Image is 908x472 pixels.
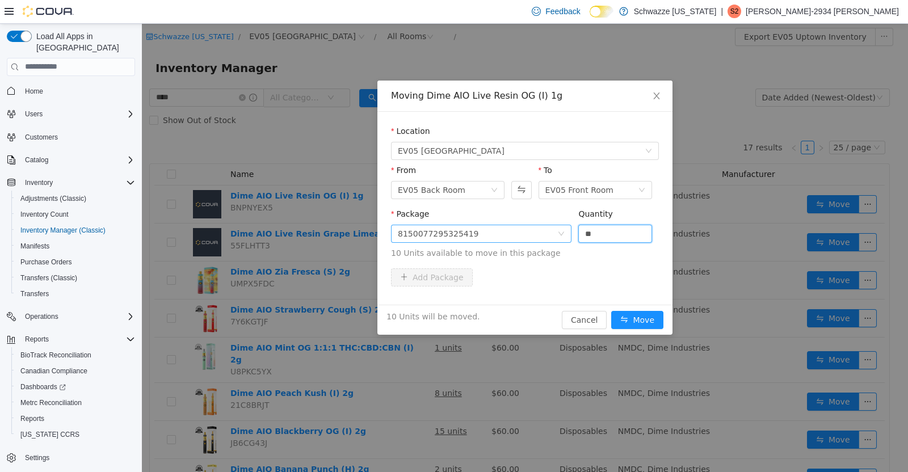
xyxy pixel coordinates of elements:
label: Location [249,103,288,112]
button: Operations [20,310,63,323]
span: Reports [20,414,44,423]
button: Purchase Orders [11,254,140,270]
a: Canadian Compliance [16,364,92,378]
button: Close [499,57,531,88]
span: Adjustments (Classic) [20,194,86,203]
p: | [721,5,723,18]
span: Transfers [16,287,135,301]
span: Inventory Manager (Classic) [16,224,135,237]
span: Customers [20,130,135,144]
span: Canadian Compliance [16,364,135,378]
i: icon: down [349,163,356,171]
button: icon: swapMove [469,287,522,305]
input: Dark Mode [590,6,613,18]
a: Reports [16,412,49,425]
i: icon: down [497,163,503,171]
span: Metrc Reconciliation [20,398,82,407]
span: Reports [16,412,135,425]
span: Inventory Manager (Classic) [20,226,106,235]
span: Operations [25,312,58,321]
span: Customers [25,133,58,142]
button: Settings [2,449,140,466]
span: EV05 Uptown [256,119,363,136]
span: Adjustments (Classic) [16,192,135,205]
button: Inventory [20,176,57,189]
button: Reports [2,331,140,347]
div: Moving Dime AIO Live Resin OG (I) 1g [249,66,517,78]
span: Catalog [25,155,48,165]
button: Users [20,107,47,121]
button: Catalog [2,152,140,168]
span: Home [25,87,43,96]
button: Reports [11,411,140,427]
a: Inventory Manager (Classic) [16,224,110,237]
a: Adjustments (Classic) [16,192,91,205]
span: Manifests [20,242,49,251]
span: Washington CCRS [16,428,135,441]
a: Manifests [16,239,54,253]
button: Reports [20,332,53,346]
button: Cancel [420,287,465,305]
span: S2 [730,5,739,18]
input: Quantity [437,201,510,218]
span: Purchase Orders [16,255,135,269]
div: EV05 Back Room [256,158,323,175]
button: Transfers [11,286,140,302]
span: [US_STATE] CCRS [20,430,79,439]
span: Dashboards [16,380,135,394]
span: BioTrack Reconciliation [20,351,91,360]
label: To [397,142,410,151]
a: Transfers [16,287,53,301]
button: BioTrack Reconciliation [11,347,140,363]
a: Dashboards [11,379,140,395]
span: Transfers (Classic) [16,271,135,285]
span: Inventory Count [20,210,69,219]
label: Package [249,186,287,195]
button: Inventory Manager (Classic) [11,222,140,238]
a: Home [20,85,48,98]
span: Inventory Count [16,208,135,221]
span: Reports [20,332,135,346]
a: Settings [20,451,54,465]
a: Dashboards [16,380,70,394]
button: Swap [369,157,389,175]
span: Transfers [20,289,49,298]
span: Inventory [25,178,53,187]
button: Operations [2,309,140,324]
span: Load All Apps in [GEOGRAPHIC_DATA] [32,31,135,53]
span: Users [20,107,135,121]
button: Catalog [20,153,53,167]
span: Purchase Orders [20,258,72,267]
button: Transfers (Classic) [11,270,140,286]
span: Users [25,109,43,119]
span: Canadian Compliance [20,366,87,376]
span: Settings [25,453,49,462]
button: Manifests [11,238,140,254]
p: [PERSON_NAME]-2934 [PERSON_NAME] [746,5,899,18]
button: Customers [2,129,140,145]
span: Inventory [20,176,135,189]
a: Transfers (Classic) [16,271,82,285]
i: icon: close [510,68,519,77]
span: Reports [25,335,49,344]
img: Cova [23,6,74,17]
button: Inventory [2,175,140,191]
a: Metrc Reconciliation [16,396,86,410]
a: Inventory Count [16,208,73,221]
label: Quantity [436,186,471,195]
div: Steven-2934 Fuentes [728,5,741,18]
span: Settings [20,450,135,465]
button: icon: plusAdd Package [249,245,331,263]
button: Canadian Compliance [11,363,140,379]
button: Inventory Count [11,206,140,222]
div: 8150077295325419 [256,201,337,218]
span: Transfers (Classic) [20,273,77,283]
span: Dashboards [20,382,66,391]
p: Schwazze [US_STATE] [634,5,717,18]
div: EV05 Front Room [403,158,472,175]
span: Operations [20,310,135,323]
span: Metrc Reconciliation [16,396,135,410]
span: Catalog [20,153,135,167]
button: [US_STATE] CCRS [11,427,140,442]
